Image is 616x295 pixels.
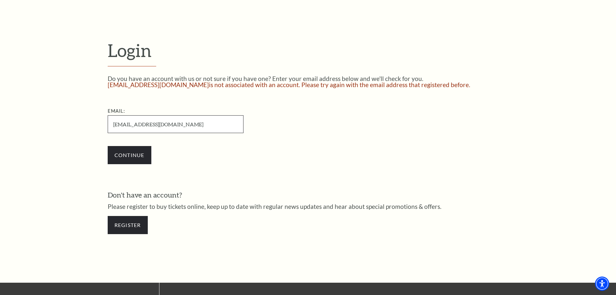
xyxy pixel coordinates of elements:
[595,277,609,291] div: Accessibility Menu
[108,81,470,88] span: [EMAIL_ADDRESS][DOMAIN_NAME] is not associated with an account. Please try again with the email a...
[108,203,509,210] p: Please register to buy tickets online, keep up to date with regular news updates and hear about s...
[108,190,509,200] h3: Don't have an account?
[108,115,243,133] input: Required
[108,146,151,164] input: Submit button
[108,40,152,61] span: Login
[108,216,148,234] a: Register
[108,75,509,82] p: Do you have an account with us or not sure if you have one? Enter your email address below and we...
[108,108,125,114] label: Email:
